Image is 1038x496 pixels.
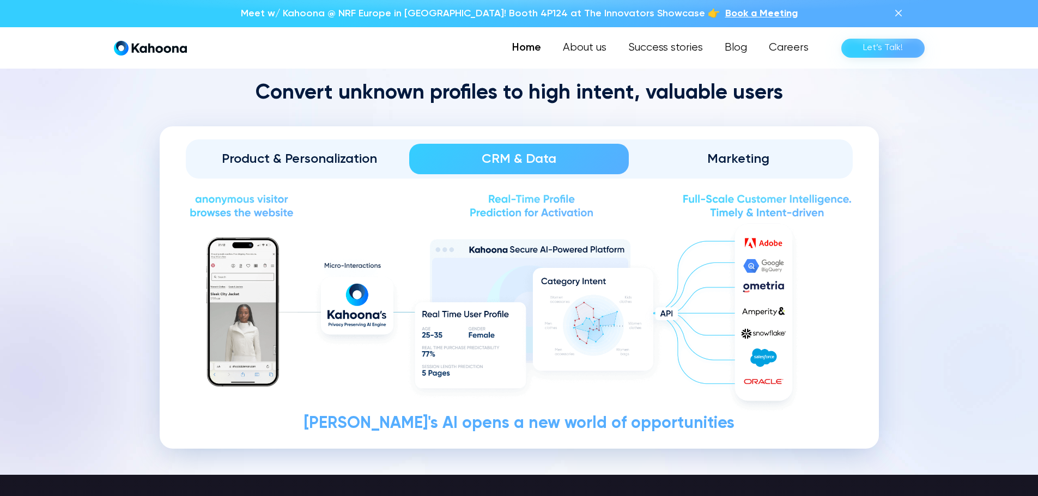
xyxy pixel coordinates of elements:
a: Careers [758,37,820,59]
a: Home [501,37,552,59]
p: Meet w/ Kahoona @ NRF Europe in [GEOGRAPHIC_DATA]! Booth 4P124 at The Innovators Showcase 👉 [241,7,720,21]
a: Blog [714,37,758,59]
a: About us [552,37,617,59]
a: Book a Meeting [725,7,798,21]
a: Let’s Talk! [841,39,925,58]
div: [PERSON_NAME]'s AI opens a new world of opportunities [186,415,853,432]
a: home [114,40,187,56]
a: Success stories [617,37,714,59]
div: CRM & Data [424,150,614,168]
div: Marketing [644,150,833,168]
h2: Convert unknown profiles to high intent, valuable users [160,81,879,107]
div: Product & Personalization [205,150,394,168]
span: Book a Meeting [725,9,798,19]
div: Let’s Talk! [863,39,903,57]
